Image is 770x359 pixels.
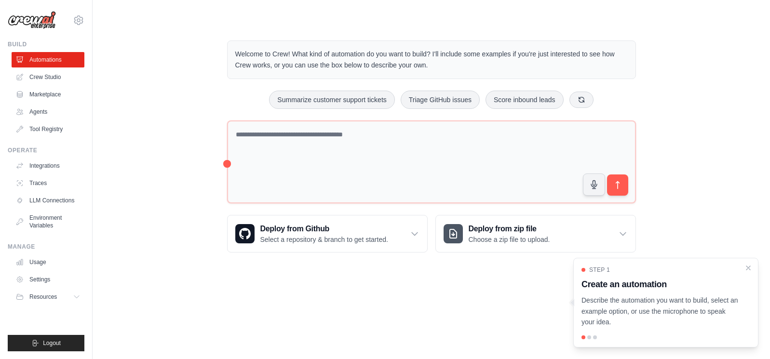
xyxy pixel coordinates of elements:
a: Tool Registry [12,121,84,137]
button: Triage GitHub issues [401,91,480,109]
a: Integrations [12,158,84,173]
button: Close walkthrough [744,264,752,272]
a: Traces [12,175,84,191]
a: Usage [12,254,84,270]
p: Select a repository & branch to get started. [260,235,388,244]
a: Automations [12,52,84,67]
a: Agents [12,104,84,120]
button: Summarize customer support tickets [269,91,394,109]
h3: Deploy from Github [260,223,388,235]
a: LLM Connections [12,193,84,208]
p: Describe the automation you want to build, select an example option, or use the microphone to spe... [581,295,739,328]
div: Operate [8,146,84,154]
button: Resources [12,289,84,305]
h3: Deploy from zip file [469,223,550,235]
span: Step 1 [589,266,610,274]
p: Choose a zip file to upload. [469,235,550,244]
span: Resources [29,293,57,301]
a: Crew Studio [12,69,84,85]
div: Manage [8,243,84,251]
div: Build [8,40,84,48]
button: Logout [8,335,84,351]
a: Environment Variables [12,210,84,233]
p: Welcome to Crew! What kind of automation do you want to build? I'll include some examples if you'... [235,49,628,71]
button: Score inbound leads [486,91,564,109]
span: Logout [43,339,61,347]
a: Marketplace [12,87,84,102]
h3: Create an automation [581,278,739,291]
a: Settings [12,272,84,287]
img: Logo [8,11,56,29]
